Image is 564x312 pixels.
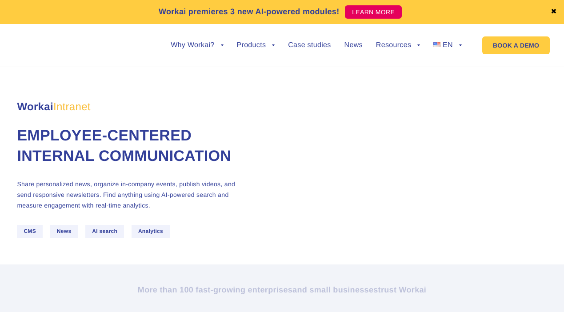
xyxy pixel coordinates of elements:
[50,225,78,238] span: News
[17,126,248,167] h1: Employee-centered internal communication
[376,42,420,49] a: Resources
[288,42,331,49] a: Case studies
[292,285,378,294] i: and small businesses
[159,6,340,18] p: Workai premieres 3 new AI-powered modules!
[85,225,124,238] span: AI search
[171,42,223,49] a: Why Workai?
[53,101,91,113] em: Intranet
[36,284,529,295] h2: More than 100 fast-growing enterprises trust Workai
[17,91,90,112] span: Workai
[443,41,453,49] span: EN
[17,225,43,238] span: CMS
[551,8,557,16] a: ✖
[17,179,248,211] p: Share personalized news, organize in-company events, publish videos, and send responsive newslett...
[344,42,363,49] a: News
[132,225,170,238] span: Analytics
[237,42,275,49] a: Products
[482,36,550,54] a: BOOK A DEMO
[345,5,402,19] a: LEARN MORE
